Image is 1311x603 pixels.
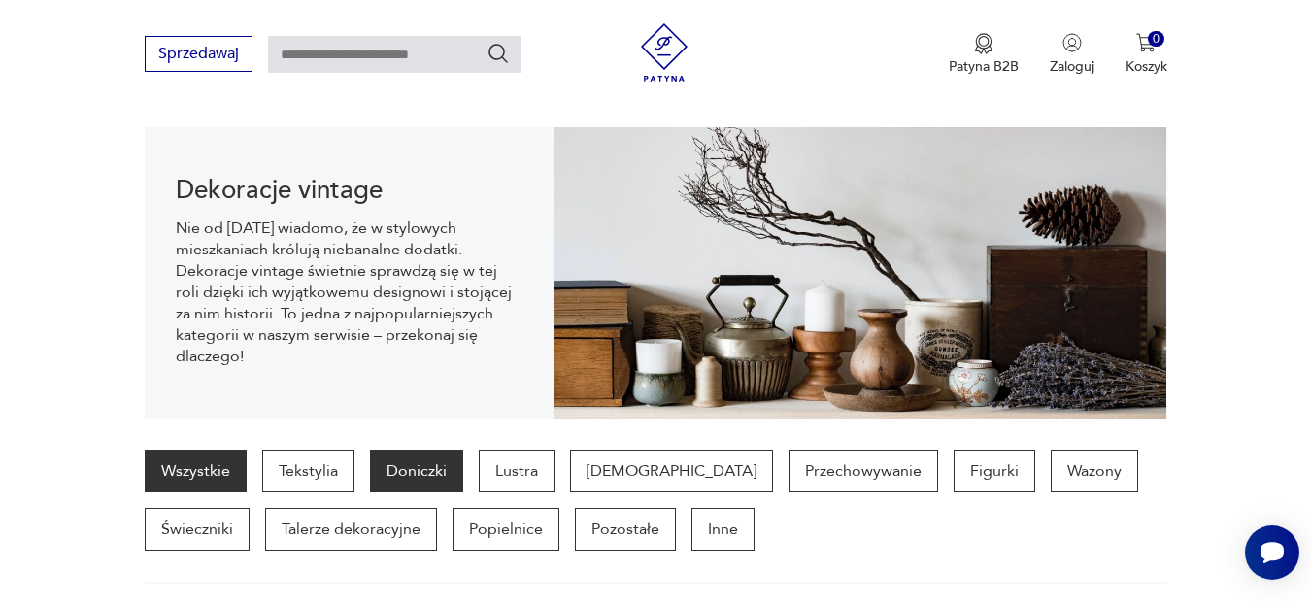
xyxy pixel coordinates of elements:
img: Patyna - sklep z meblami i dekoracjami vintage [635,23,693,82]
button: Patyna B2B [949,33,1019,76]
a: Wazony [1051,450,1138,492]
a: Figurki [954,450,1035,492]
a: Wszystkie [145,450,247,492]
button: 0Koszyk [1126,33,1167,76]
p: Patyna B2B [949,57,1019,76]
img: Ikona medalu [974,33,993,54]
a: [DEMOGRAPHIC_DATA] [570,450,773,492]
img: 3afcf10f899f7d06865ab57bf94b2ac8.jpg [554,127,1167,419]
h1: Dekoracje vintage [176,179,522,202]
button: Sprzedawaj [145,36,252,72]
a: Lustra [479,450,555,492]
p: Koszyk [1126,57,1167,76]
img: Ikonka użytkownika [1062,33,1082,52]
a: Świeczniki [145,508,250,551]
a: Ikona medaluPatyna B2B [949,33,1019,76]
p: Zaloguj [1050,57,1094,76]
iframe: Smartsupp widget button [1245,525,1299,580]
a: Talerze dekoracyjne [265,508,437,551]
a: Doniczki [370,450,463,492]
a: Sprzedawaj [145,49,252,62]
a: Inne [691,508,755,551]
div: 0 [1148,31,1164,48]
p: Nie od [DATE] wiadomo, że w stylowych mieszkaniach królują niebanalne dodatki. Dekoracje vintage ... [176,218,522,367]
button: Szukaj [487,42,510,65]
button: Zaloguj [1050,33,1094,76]
a: Przechowywanie [789,450,938,492]
a: Tekstylia [262,450,354,492]
img: Ikona koszyka [1136,33,1156,52]
a: Popielnice [453,508,559,551]
a: Pozostałe [575,508,676,551]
